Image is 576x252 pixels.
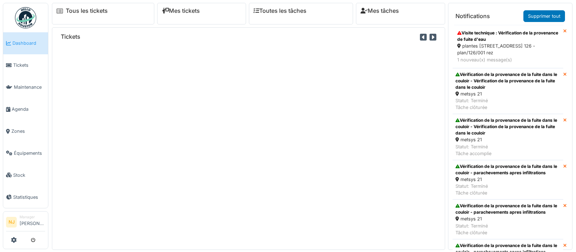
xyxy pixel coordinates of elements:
li: [PERSON_NAME] [20,214,45,230]
div: metsys 21 [455,215,560,222]
a: Mes tâches [361,7,399,14]
div: Vérification de la provenance de la fuite dans le couloir - Vérification de la provenance de la f... [455,117,560,136]
a: Vérification de la provenance de la fuite dans le couloir - parachevements apres infiltrations me... [453,160,563,200]
div: metsys 21 [455,176,560,183]
a: Vérification de la provenance de la fuite dans le couloir - Vérification de la provenance de la f... [453,114,563,160]
div: metsys 21 [455,136,560,143]
div: Statut: Terminé Tâche clôturée [455,223,560,236]
div: metsys 21 [455,91,560,97]
a: Supprimer tout [523,10,565,22]
a: Tous les tickets [66,7,108,14]
a: Dashboard [3,32,48,54]
a: Maintenance [3,76,48,98]
div: Vérification de la provenance de la fuite dans le couloir - parachevements apres infiltrations [455,163,560,176]
span: Statistiques [13,194,45,201]
a: Équipements [3,142,48,164]
div: plantes [STREET_ADDRESS] 126 - plan/126/001 rez [457,43,559,56]
a: Tickets [3,54,48,76]
img: Badge_color-CXgf-gQk.svg [15,7,36,28]
div: Statut: Terminé Tâche clôturée [455,183,560,196]
li: NJ [6,217,17,228]
div: Vérification de la provenance de la fuite dans le couloir - parachevements apres infiltrations [455,203,560,215]
a: NJ Manager[PERSON_NAME] [6,214,45,231]
span: Équipements [14,150,45,157]
span: Tickets [13,62,45,69]
div: Statut: Terminé Tâche accomplie [455,143,560,157]
a: Agenda [3,98,48,120]
h6: Notifications [455,13,490,20]
a: Stock [3,164,48,186]
span: Dashboard [12,40,45,46]
span: Agenda [12,106,45,113]
a: Statistiques [3,186,48,208]
div: 1 nouveau(x) message(s) [457,56,559,63]
span: Maintenance [14,84,45,91]
a: Zones [3,120,48,142]
div: Statut: Terminé Tâche clôturée [455,97,560,111]
a: Mes tickets [162,7,200,14]
a: Vérification de la provenance de la fuite dans le couloir - parachevements apres infiltrations me... [453,199,563,239]
a: Visite technique : Vérification de la provenance de fuite d'eau plantes [STREET_ADDRESS] 126 - pl... [453,25,563,68]
div: Manager [20,214,45,220]
h6: Tickets [61,33,80,40]
span: Stock [13,172,45,179]
span: Zones [11,128,45,135]
a: Vérification de la provenance de la fuite dans le couloir - Vérification de la provenance de la f... [453,68,563,114]
div: Vérification de la provenance de la fuite dans le couloir - Vérification de la provenance de la f... [455,71,560,91]
a: Toutes les tâches [254,7,306,14]
div: Visite technique : Vérification de la provenance de fuite d'eau [457,30,559,43]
